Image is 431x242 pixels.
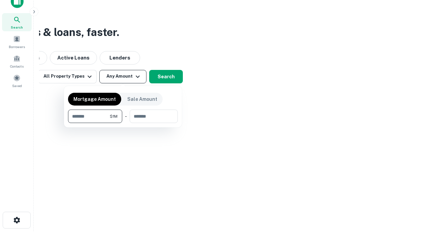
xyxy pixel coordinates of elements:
[125,110,127,123] div: -
[127,95,157,103] p: Sale Amount
[110,113,118,119] span: $1M
[73,95,116,103] p: Mortgage Amount
[397,188,431,220] iframe: Chat Widget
